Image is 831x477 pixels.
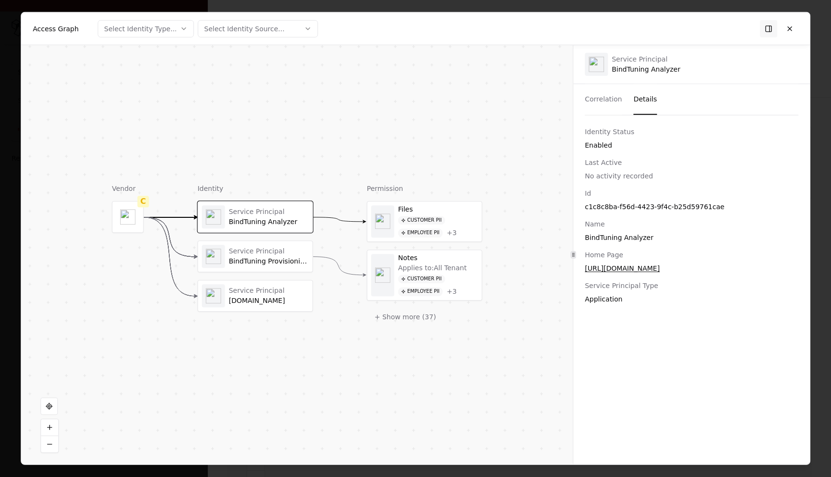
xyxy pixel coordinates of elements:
div: Customer PII [398,216,445,225]
div: Customer PII [398,275,445,284]
div: Id [585,188,798,198]
button: +3 [447,288,457,296]
div: Identity Status [585,127,798,137]
button: Details [633,84,657,115]
button: Select Identity Source... [198,20,318,37]
div: + 3 [447,229,457,238]
div: Identity [198,184,313,193]
div: Notes [398,254,478,263]
div: BindTuning Analyzer [612,55,680,74]
div: Applies to: All Tenant [398,264,467,273]
div: Service Principal [229,247,309,256]
div: Access Graph [33,24,78,33]
div: C [138,196,149,207]
div: Employee PII [398,287,443,296]
div: Name [585,219,798,229]
div: Select Identity Type... [104,24,177,33]
div: BindTuning Provisioning [229,257,309,266]
div: Service Principal Type [585,281,798,290]
img: entra [589,57,604,72]
div: Vendor [112,184,144,193]
div: BindTuning Analyzer [585,233,798,242]
div: Service Principal [612,55,680,63]
div: c1c8c8ba-f56d-4423-9f4c-b25d59761cae [585,202,798,212]
a: [URL][DOMAIN_NAME] [585,264,671,273]
div: Enabled [585,140,798,150]
button: Select Identity Type... [98,20,194,37]
div: Last Active [585,158,798,167]
div: Home Page [585,250,798,260]
div: Permission [367,184,482,193]
div: Files [398,205,478,214]
div: [DOMAIN_NAME] [229,297,309,305]
div: + 3 [447,288,457,296]
div: BindTuning Analyzer [229,218,309,226]
div: Service Principal [229,287,309,295]
span: No activity recorded [585,172,653,180]
div: Employee PII [398,228,443,238]
div: Select Identity Source... [204,24,285,33]
button: +3 [447,229,457,238]
div: Application [585,294,798,304]
button: + Show more (37) [367,308,444,326]
button: Correlation [585,84,622,115]
div: Service Principal [229,208,309,216]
